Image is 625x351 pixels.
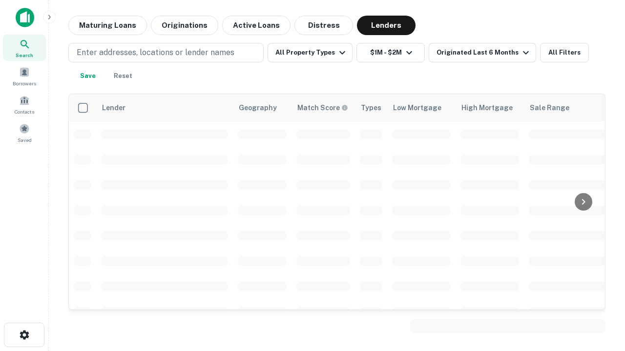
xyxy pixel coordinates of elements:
button: Reset [107,66,139,86]
button: Originated Last 6 Months [429,43,536,62]
button: Active Loans [222,16,291,35]
th: Low Mortgage [387,94,456,121]
a: Contacts [3,91,46,117]
button: All Property Types [268,43,353,62]
a: Search [3,35,46,61]
th: Sale Range [524,94,612,121]
div: Geography [239,102,277,114]
a: Saved [3,119,46,146]
button: Distress [294,16,353,35]
button: $1M - $2M [356,43,425,62]
button: Enter addresses, locations or lender names [68,43,264,62]
div: Sale Range [530,102,569,114]
div: Capitalize uses an advanced AI algorithm to match your search with the best lender. The match sco... [297,102,348,113]
div: Lender [102,102,125,114]
span: Saved [18,136,32,144]
div: Types [361,102,381,114]
button: All Filters [540,43,589,62]
img: capitalize-icon.png [16,8,34,27]
th: Geography [233,94,292,121]
span: Search [16,51,33,59]
span: Contacts [15,108,34,116]
th: High Mortgage [456,94,524,121]
th: Capitalize uses an advanced AI algorithm to match your search with the best lender. The match sco... [292,94,355,121]
div: Low Mortgage [393,102,441,114]
h6: Match Score [297,102,346,113]
iframe: Chat Widget [576,242,625,289]
button: Maturing Loans [68,16,147,35]
div: Originated Last 6 Months [437,47,532,58]
div: High Mortgage [461,102,513,114]
button: Lenders [357,16,416,35]
button: Originations [151,16,218,35]
p: Enter addresses, locations or lender names [77,47,234,58]
th: Types [355,94,387,121]
span: Borrowers [13,79,36,87]
th: Lender [96,94,233,121]
a: Borrowers [3,63,46,89]
button: Save your search to get updates of matches that match your search criteria. [72,66,104,86]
